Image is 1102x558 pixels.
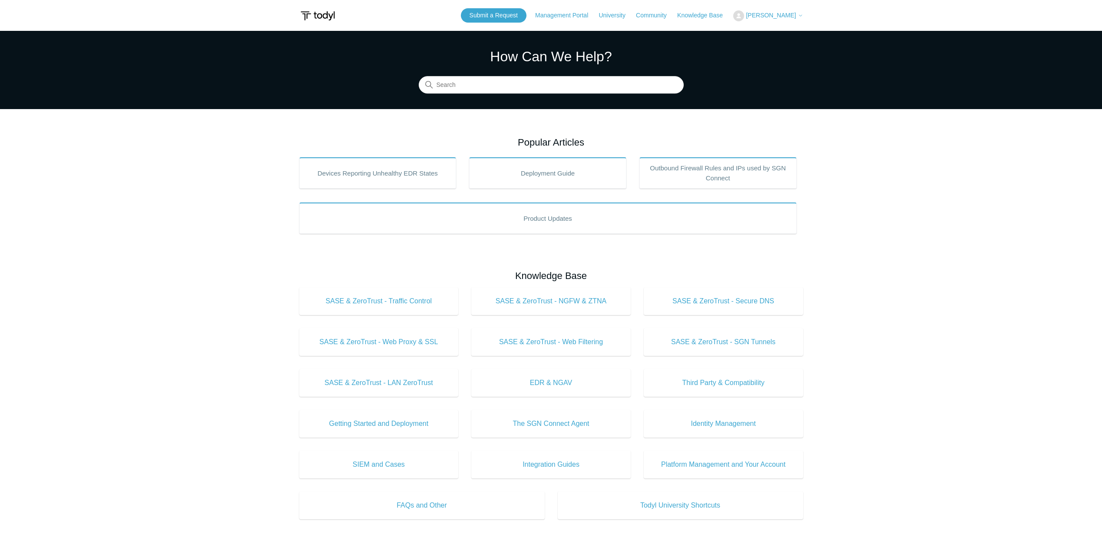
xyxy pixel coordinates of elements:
[469,157,626,189] a: Deployment Guide
[312,378,446,388] span: SASE & ZeroTrust - LAN ZeroTrust
[299,492,545,519] a: FAQs and Other
[312,459,446,470] span: SIEM and Cases
[746,12,796,19] span: [PERSON_NAME]
[312,500,532,511] span: FAQs and Other
[733,10,803,21] button: [PERSON_NAME]
[471,369,631,397] a: EDR & NGAV
[299,8,336,24] img: Todyl Support Center Help Center home page
[299,287,459,315] a: SASE & ZeroTrust - Traffic Control
[471,287,631,315] a: SASE & ZeroTrust - NGFW & ZTNA
[299,451,459,478] a: SIEM and Cases
[471,451,631,478] a: Integration Guides
[657,459,790,470] span: Platform Management and Your Account
[299,410,459,438] a: Getting Started and Deployment
[644,369,803,397] a: Third Party & Compatibility
[599,11,634,20] a: University
[644,410,803,438] a: Identity Management
[471,328,631,356] a: SASE & ZeroTrust - Web Filtering
[299,157,457,189] a: Devices Reporting Unhealthy EDR States
[299,328,459,356] a: SASE & ZeroTrust - Web Proxy & SSL
[299,135,803,149] h2: Popular Articles
[312,296,446,306] span: SASE & ZeroTrust - Traffic Control
[299,203,797,234] a: Product Updates
[471,410,631,438] a: The SGN Connect Agent
[571,500,790,511] span: Todyl University Shortcuts
[644,328,803,356] a: SASE & ZeroTrust - SGN Tunnels
[677,11,731,20] a: Knowledge Base
[657,378,790,388] span: Third Party & Compatibility
[644,287,803,315] a: SASE & ZeroTrust - Secure DNS
[558,492,803,519] a: Todyl University Shortcuts
[484,418,618,429] span: The SGN Connect Agent
[636,11,675,20] a: Community
[484,296,618,306] span: SASE & ZeroTrust - NGFW & ZTNA
[484,337,618,347] span: SASE & ZeroTrust - Web Filtering
[484,378,618,388] span: EDR & NGAV
[535,11,597,20] a: Management Portal
[312,418,446,429] span: Getting Started and Deployment
[419,46,684,67] h1: How Can We Help?
[461,8,526,23] a: Submit a Request
[657,296,790,306] span: SASE & ZeroTrust - Secure DNS
[299,269,803,283] h2: Knowledge Base
[644,451,803,478] a: Platform Management and Your Account
[639,157,797,189] a: Outbound Firewall Rules and IPs used by SGN Connect
[657,337,790,347] span: SASE & ZeroTrust - SGN Tunnels
[419,76,684,94] input: Search
[484,459,618,470] span: Integration Guides
[312,337,446,347] span: SASE & ZeroTrust - Web Proxy & SSL
[657,418,790,429] span: Identity Management
[299,369,459,397] a: SASE & ZeroTrust - LAN ZeroTrust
